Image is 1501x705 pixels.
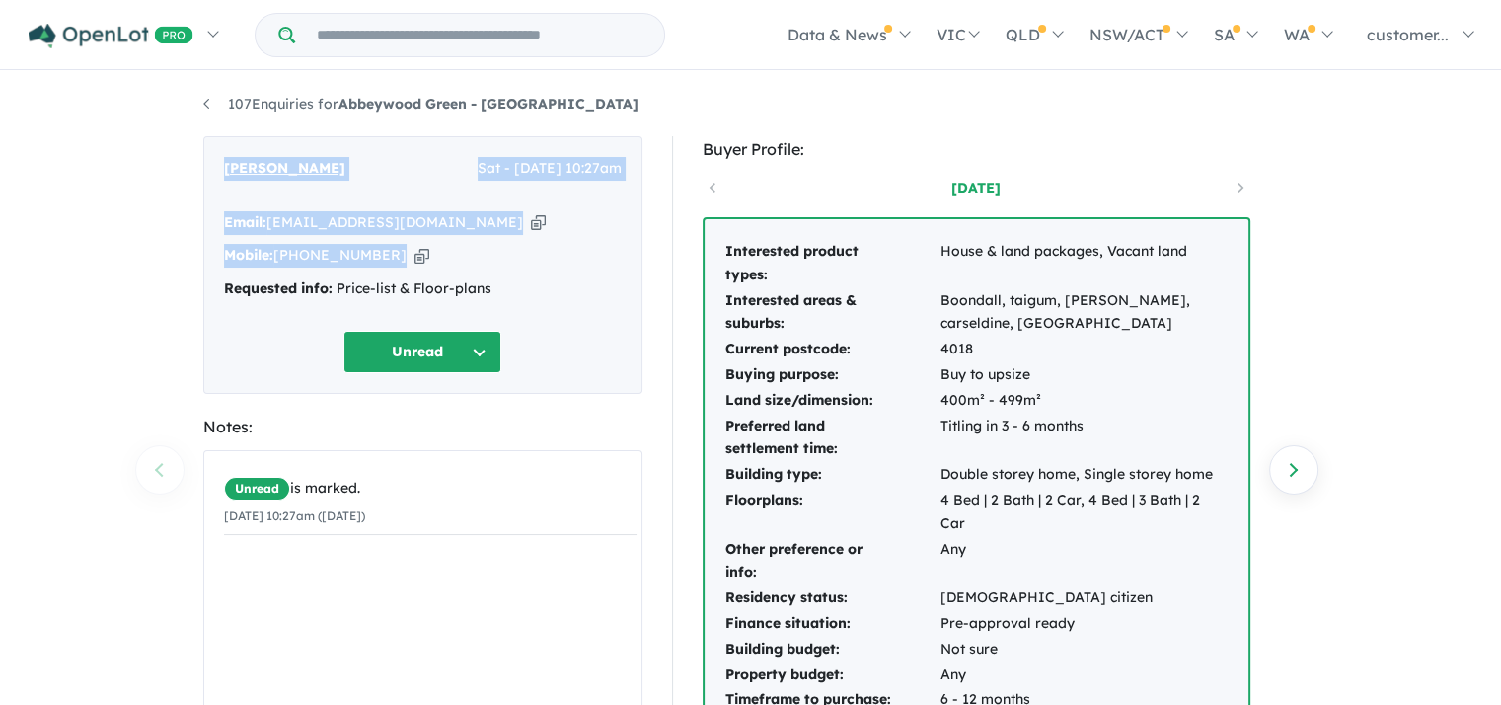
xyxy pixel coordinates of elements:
span: [PERSON_NAME] [224,157,345,181]
a: [DATE] [892,178,1060,197]
td: Building type: [724,462,939,488]
strong: Email: [224,213,266,231]
div: is marked. [224,477,637,501]
td: House & land packages, Vacant land [939,239,1229,288]
div: Notes: [203,414,642,440]
a: [PHONE_NUMBER] [273,246,407,264]
td: Land size/dimension: [724,388,939,414]
td: Interested product types: [724,239,939,288]
a: [EMAIL_ADDRESS][DOMAIN_NAME] [266,213,523,231]
button: Copy [531,212,546,233]
td: [DEMOGRAPHIC_DATA] citizen [939,586,1229,611]
td: Floorplans: [724,488,939,537]
td: Current postcode: [724,337,939,362]
td: Any [939,663,1229,688]
strong: Mobile: [224,246,273,264]
td: Finance situation: [724,611,939,637]
td: 4018 [939,337,1229,362]
button: Copy [414,245,429,266]
div: Price-list & Floor-plans [224,277,622,301]
nav: breadcrumb [203,93,1299,117]
td: Interested areas & suburbs: [724,288,939,338]
td: Other preference or info: [724,537,939,587]
button: Unread [343,331,501,373]
span: Sat - [DATE] 10:27am [478,157,622,181]
a: 107Enquiries forAbbeywood Green - [GEOGRAPHIC_DATA] [203,95,638,113]
td: Preferred land settlement time: [724,414,939,463]
td: Any [939,537,1229,587]
strong: Requested info: [224,279,333,297]
span: Unread [224,477,290,501]
td: Boondall, taigum, [PERSON_NAME], carseldine, [GEOGRAPHIC_DATA] [939,288,1229,338]
td: Double storey home, Single storey home [939,462,1229,488]
span: customer... [1367,25,1449,44]
td: 4 Bed | 2 Bath | 2 Car, 4 Bed | 3 Bath | 2 Car [939,488,1229,537]
td: 400m² - 499m² [939,388,1229,414]
input: Try estate name, suburb, builder or developer [299,14,660,56]
td: Pre-approval ready [939,611,1229,637]
td: Building budget: [724,637,939,663]
td: Buying purpose: [724,362,939,388]
td: Not sure [939,637,1229,663]
td: Residency status: [724,586,939,611]
img: Openlot PRO Logo White [29,24,193,48]
td: Titling in 3 - 6 months [939,414,1229,463]
td: Property budget: [724,663,939,688]
strong: Abbeywood Green - [GEOGRAPHIC_DATA] [338,95,638,113]
small: [DATE] 10:27am ([DATE]) [224,509,365,523]
div: Buyer Profile: [703,136,1250,163]
td: Buy to upsize [939,362,1229,388]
